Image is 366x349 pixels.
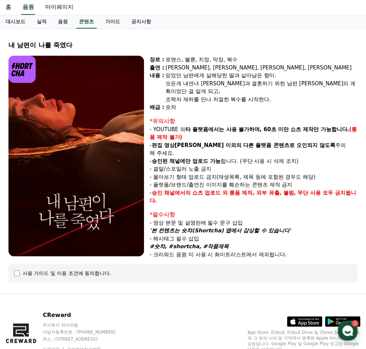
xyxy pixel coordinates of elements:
p: - 결말/스포일러 노출 금지 [150,165,358,173]
p: - 플랫폼/브랜드/출연진 이미지를 훼손하는 콘텐츠 제작 금지 [150,181,358,189]
div: *유의사항 [150,117,358,125]
p: 주소 : [STREET_ADDRESS] [43,336,129,342]
div: *필수사항 [150,210,358,219]
div: 믿었던 남편에게 살해당한 딸과 살아남은 향미. [166,72,358,80]
p: 사업자등록번호 : [PHONE_NUMBER] [43,329,129,335]
p: - 주의해 주세요. [150,141,358,157]
span: 2 [72,223,74,229]
div: 배급 : [150,103,164,111]
a: 실적 [31,15,52,29]
strong: 승인된 채널에만 업로드 가능 [151,158,221,164]
p: - 합니다. (무단 사용 시 삭제 조치) [150,157,358,165]
a: 음원 [52,15,73,29]
a: 설정 [91,224,136,241]
div: 로맨스, 불륜, 치정, 막장, 복수 [166,56,358,64]
em: #숏챠, #shortcha, #작품제목 [150,243,229,250]
div: 조력자 재하를 만나 처절한 복수를 시작한다. [166,96,358,104]
div: [PERSON_NAME], [PERSON_NAME], [PERSON_NAME], [PERSON_NAME] [166,64,358,72]
a: 가이드 [100,15,126,29]
div: 숏챠 [166,103,358,111]
p: - 몰아보기 형태 업로드 금지(재생목록, 제목 등에 포함된 경우도 해당) [150,173,358,181]
a: 홈 [2,224,47,241]
strong: 롱폼 제작, 외부 유출, 불펌, 무단 사용 모두 금지됩니다. [150,190,356,204]
div: 장르 : [150,56,164,64]
a: 2대화 [47,224,91,241]
strong: 타 플랫폼에서는 사용 불가하며, 60초 미만 쇼츠 제작만 가능합니다. [185,126,349,133]
a: 콘텐츠 [76,15,97,29]
span: 홈 [22,234,26,240]
img: video [8,56,144,256]
p: - [150,189,358,205]
p: - 크리워드 음원 미 사용 시 화이트리스트에서 제외됩니다. [150,251,358,259]
p: CReward [43,311,129,319]
em: '본 컨텐츠는 숏챠(Shortcha) 앱에서 감상할 수 있습니다' [150,227,291,234]
p: - 영상 본문 및 설명란에 필수 문구 삽입 [150,219,358,227]
div: 내 남편이 나를 죽였다 [8,40,358,50]
img: logo [8,56,36,83]
strong: 다른 플랫폼 콘텐츠로 오인되지 않도록 [243,142,335,148]
div: 사용 가이드 및 이용 조건에 동의합니다. [23,270,111,277]
p: - 해시태그 필수 삽입 [150,235,358,243]
p: 주식회사 와이피랩 [43,322,129,328]
span: 대화 [65,234,73,240]
div: 출연 : [150,64,164,72]
a: 공지사항 [126,15,157,29]
strong: 승인 채널에서의 쇼츠 업로드 외 [151,190,228,196]
div: 모든게 내연녀 [PERSON_NAME]과 결혼하기 위한 남편 [PERSON_NAME]의 계획이었단 걸 알게 되고, [166,80,358,96]
span: 설정 [109,234,118,240]
strong: 편집 영상[PERSON_NAME] 이외의 [151,142,241,148]
p: - YOUTUBE 외 [150,125,358,141]
div: 내용 : [150,72,164,103]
